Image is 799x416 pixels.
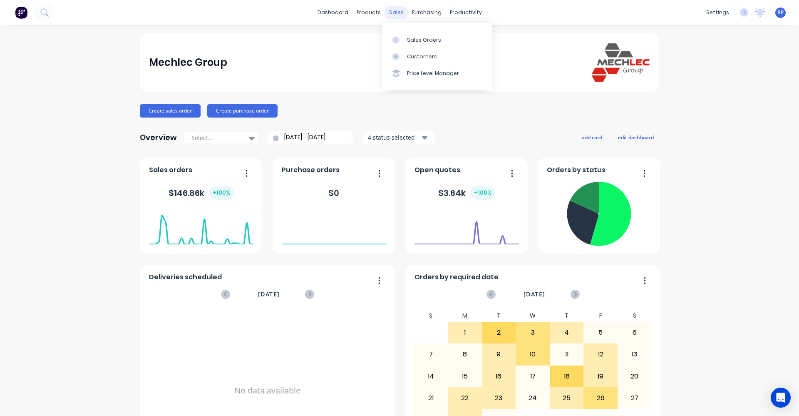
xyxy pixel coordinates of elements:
div: settings [702,6,733,19]
div: productivity [446,6,486,19]
div: T [482,310,516,322]
div: W [516,310,550,322]
span: Purchase orders [282,165,340,175]
div: 4 status selected [368,133,420,142]
div: 14 [414,366,448,387]
img: Factory [15,6,27,19]
div: $ 0 [328,187,339,199]
span: Orders by status [547,165,605,175]
div: sales [385,6,408,19]
div: 6 [618,322,651,343]
div: 12 [584,344,617,365]
button: Create sales order [140,104,201,118]
a: Customers [382,48,492,65]
div: Mechlec Group [149,54,227,71]
div: Open Intercom Messenger [771,388,791,408]
div: 22 [448,388,481,408]
div: products [352,6,385,19]
span: Orders by required date [414,272,499,282]
div: 8 [448,344,481,365]
button: edit dashboard [613,132,659,143]
div: S [414,310,448,322]
div: 5 [584,322,617,343]
div: M [448,310,482,322]
div: + 100 % [209,186,234,200]
a: dashboard [313,6,352,19]
div: 11 [550,344,583,365]
span: [DATE] [258,290,280,299]
div: 9 [482,344,516,365]
span: [DATE] [524,290,545,299]
button: add card [576,132,608,143]
div: 15 [448,366,481,387]
div: 2 [482,322,516,343]
div: 1 [448,322,481,343]
div: Price Level Manager [407,70,459,77]
div: 13 [618,344,651,365]
div: $ 3.64k [438,186,495,200]
div: Sales Orders [407,36,441,44]
span: RP [777,9,784,16]
div: 27 [618,388,651,408]
div: 25 [550,388,583,408]
div: 19 [584,366,617,387]
button: Create purchase order [207,104,278,118]
a: Sales Orders [382,31,492,48]
div: S [618,310,652,322]
div: 17 [516,366,549,387]
div: + 100 % [471,186,495,200]
img: Mechlec Group [592,43,650,81]
div: 18 [550,366,583,387]
div: Customers [407,53,437,60]
div: 10 [516,344,549,365]
button: 4 status selected [363,131,434,144]
div: purchasing [408,6,446,19]
span: Open quotes [414,165,460,175]
div: 16 [482,366,516,387]
div: 23 [482,388,516,408]
span: Deliveries scheduled [149,272,222,282]
div: Overview [140,129,177,146]
div: 7 [414,344,448,365]
div: 4 [550,322,583,343]
div: 3 [516,322,549,343]
div: 21 [414,388,448,408]
span: Sales orders [149,165,192,175]
div: $ 146.86k [169,186,234,200]
div: 20 [618,366,651,387]
div: 26 [584,388,617,408]
a: Price Level Manager [382,65,492,82]
div: T [550,310,584,322]
div: 24 [516,388,549,408]
div: F [583,310,618,322]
